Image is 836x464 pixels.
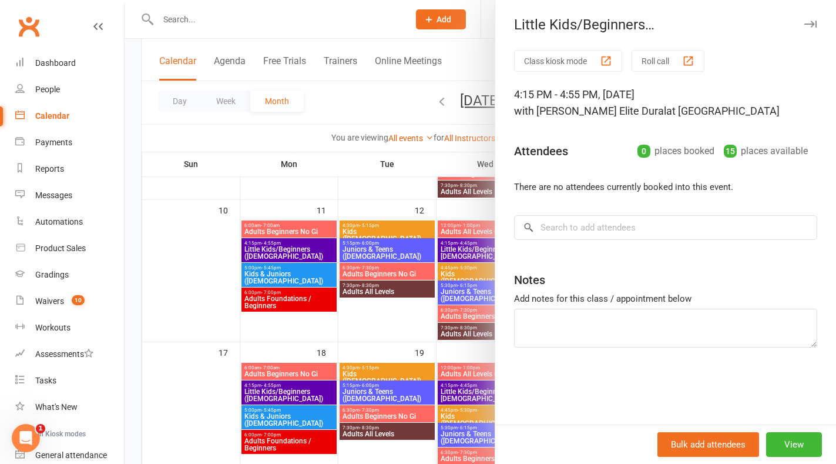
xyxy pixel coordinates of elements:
a: What's New [15,394,124,420]
a: Tasks [15,368,124,394]
div: Add notes for this class / appointment below [514,292,817,306]
div: Messages [35,191,72,200]
a: Gradings [15,262,124,288]
div: Assessments [35,349,93,359]
div: Notes [514,272,545,288]
li: There are no attendees currently booked into this event. [514,180,817,194]
button: Class kiosk mode [514,50,622,72]
div: Little Kids/Beginners ([DEMOGRAPHIC_DATA]) [495,16,836,33]
a: Messages [15,182,124,209]
div: General attendance [35,450,107,460]
button: View [766,432,822,457]
div: Reports [35,164,64,173]
a: Product Sales [15,235,124,262]
a: Reports [15,156,124,182]
a: Payments [15,129,124,156]
span: with [PERSON_NAME] Elite Dural [514,105,666,117]
a: People [15,76,124,103]
div: 4:15 PM - 4:55 PM, [DATE] [514,86,817,119]
iframe: Intercom live chat [12,424,40,452]
a: Clubworx [14,12,43,41]
a: Waivers 10 [15,288,124,315]
a: Workouts [15,315,124,341]
div: What's New [35,402,78,412]
a: Assessments [15,341,124,368]
button: Roll call [632,50,704,72]
div: Attendees [514,143,568,159]
span: at [GEOGRAPHIC_DATA] [666,105,780,117]
div: Dashboard [35,58,76,68]
a: Automations [15,209,124,235]
input: Search to add attendees [514,215,817,240]
div: Workouts [35,323,70,332]
div: Payments [35,138,72,147]
div: 0 [637,145,650,158]
div: Product Sales [35,243,86,253]
div: Waivers [35,296,64,306]
div: places booked [637,143,714,159]
div: places available [724,143,808,159]
a: Calendar [15,103,124,129]
div: Tasks [35,376,56,385]
div: 15 [724,145,737,158]
div: Gradings [35,270,69,279]
a: Dashboard [15,50,124,76]
div: Automations [35,217,83,226]
span: 1 [36,424,45,433]
div: People [35,85,60,94]
div: Calendar [35,111,69,121]
button: Bulk add attendees [657,432,759,457]
span: 10 [72,295,85,305]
